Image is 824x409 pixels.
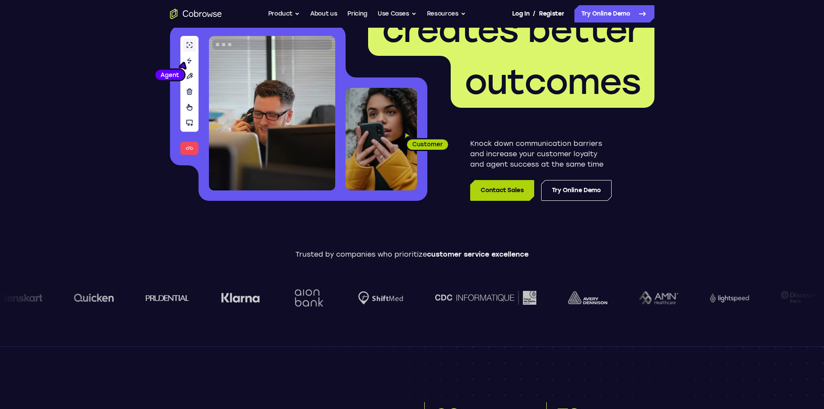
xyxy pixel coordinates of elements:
[427,5,466,23] button: Resources
[238,291,283,305] img: Shiftmed
[171,280,206,316] img: Aion Bank
[539,5,564,23] a: Register
[346,88,417,190] img: A customer holding their phone
[533,9,535,19] span: /
[448,291,487,304] img: avery-dennison
[209,36,335,190] img: A customer support agent talking on the phone
[512,5,529,23] a: Log In
[382,9,641,51] span: creates better
[470,180,534,201] a: Contact Sales
[315,291,416,304] img: CDC Informatique
[310,5,337,23] a: About us
[574,5,654,23] a: Try Online Demo
[378,5,417,23] button: Use Cases
[541,180,612,201] a: Try Online Demo
[590,293,629,302] img: Lightspeed
[660,289,700,306] img: Discovery Bank
[519,291,558,305] img: AMN Healthcare
[465,61,641,103] span: outcomes
[427,250,529,258] span: customer service excellence
[101,293,140,303] img: Klarna
[470,138,612,170] p: Knock down communication barriers and increase your customer loyalty and agent success at the sam...
[170,9,222,19] a: Go to the home page
[347,5,367,23] a: Pricing
[268,5,300,23] button: Product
